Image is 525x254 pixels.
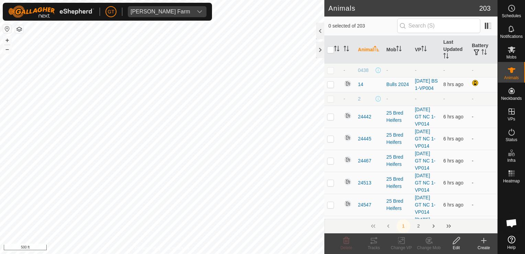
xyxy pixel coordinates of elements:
button: Map Layers [15,25,23,33]
span: 7 Oct 2025, 1:36 pm [443,158,463,163]
span: Animals [504,76,519,80]
th: Last Updated [440,36,469,64]
span: 7 Oct 2025, 12:02 pm [443,82,463,87]
div: 25 Bred Heifers [387,198,410,212]
span: - [344,67,345,73]
div: - [387,67,410,74]
span: 7 Oct 2025, 1:36 pm [443,180,463,186]
button: Last Page [442,219,456,233]
a: Help [498,233,525,252]
th: Mob [384,36,412,64]
h2: Animals [328,4,479,12]
a: [DATE] GT NC 1-VP014 [415,129,435,149]
img: returning off [344,156,352,164]
div: 25 Bred Heifers [387,131,410,146]
button: – [3,45,11,53]
p-sorticon: Activate to sort [374,47,379,52]
p-sorticon: Activate to sort [443,54,449,60]
span: 14 [358,81,364,88]
div: Edit [443,245,470,251]
span: Heatmap [503,179,520,183]
button: Next Page [427,219,440,233]
a: [DATE] GT NC 1-VP014 [415,173,435,193]
img: returning off [344,178,352,186]
td: - [469,150,498,172]
td: - [469,216,498,238]
td: - [469,106,498,128]
span: Schedules [502,14,521,18]
span: 24513 [358,179,371,187]
span: Status [505,138,517,142]
span: 0 selected of 203 [328,22,397,30]
span: 203 [479,3,491,13]
th: VP [412,36,440,64]
a: [DATE] GT NC 1-VP014 [415,107,435,127]
span: 7 Oct 2025, 1:38 pm [443,202,463,208]
div: Open chat [501,213,522,233]
img: Gallagher Logo [8,6,94,18]
app-display-virtual-paddock-transition: - [415,96,416,102]
div: 25 Bred Heifers [387,109,410,124]
a: Privacy Policy [135,245,161,251]
a: Contact Us [169,245,189,251]
input: Search (S) [397,19,480,33]
span: 24442 [358,113,371,120]
span: VPs [507,117,515,121]
p-sorticon: Activate to sort [421,47,427,52]
span: 24467 [358,157,371,165]
span: 7 Oct 2025, 1:31 pm [443,136,463,141]
span: Delete [340,245,353,250]
span: - [344,96,345,102]
td: - [469,63,498,77]
div: Bulls 2024 [387,81,410,88]
span: Neckbands [501,96,522,100]
div: dropdown trigger [193,6,206,17]
a: [DATE] GT NC 1-VP014 [415,195,435,215]
button: Reset Map [3,25,11,33]
div: Change Mob [415,245,443,251]
div: Create [470,245,498,251]
span: Mobs [506,55,516,59]
a: [DATE] GT NC 1-VP014 [415,151,435,171]
p-sorticon: Activate to sort [334,47,339,52]
p-sorticon: Activate to sort [481,50,487,56]
th: Battery [469,36,498,64]
img: returning off [344,112,352,120]
span: GT [108,8,114,15]
button: 1 [396,219,410,233]
span: Thoren Farm [128,6,193,17]
p-sorticon: Activate to sort [344,47,349,52]
td: - [469,194,498,216]
span: - [443,67,445,73]
div: [PERSON_NAME] Farm [131,9,190,14]
img: returning off [344,200,352,208]
span: Infra [507,158,515,162]
th: Animal [355,36,384,64]
div: 25 Bred Heifers [387,154,410,168]
img: returning off [344,134,352,142]
button: + [3,36,11,44]
span: 24445 [358,135,371,142]
td: - [469,172,498,194]
td: - [469,92,498,106]
app-display-virtual-paddock-transition: - [415,67,416,73]
span: Notifications [500,34,523,39]
button: 2 [412,219,425,233]
span: Help [507,245,516,250]
div: Change VP [388,245,415,251]
td: - [469,128,498,150]
img: returning off [344,80,352,88]
div: - [387,95,410,103]
a: [DATE] BS 1-VP004 [415,78,438,91]
a: [DATE] GT NC 1-VP014 [415,217,435,237]
div: 25 Bred Heifers [387,176,410,190]
span: 0438 [358,67,369,74]
p-sorticon: Activate to sort [396,47,402,52]
span: 2 [358,95,361,103]
div: Tracks [360,245,388,251]
span: 7 Oct 2025, 1:34 pm [443,114,463,119]
span: 24547 [358,201,371,209]
span: - [443,96,445,102]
